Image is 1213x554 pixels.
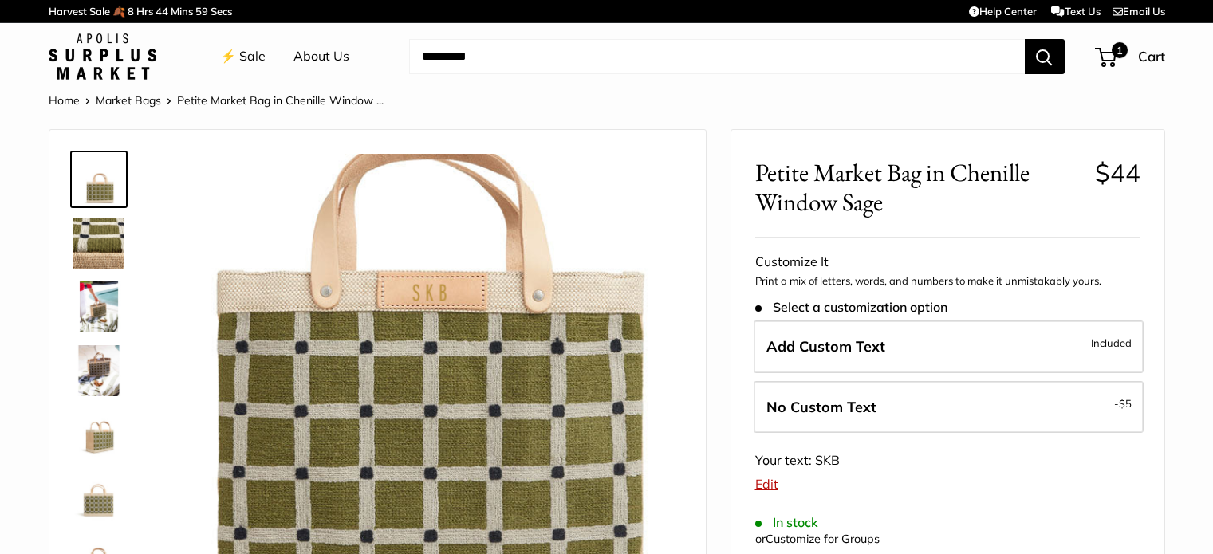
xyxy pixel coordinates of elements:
label: Leave Blank [754,381,1144,434]
a: Customize for Groups [766,532,880,546]
a: Help Center [969,5,1037,18]
span: Add Custom Text [766,337,885,356]
a: ⚡️ Sale [220,45,266,69]
span: 8 [128,5,134,18]
img: Petite Market Bag in Chenille Window Sage [73,281,124,332]
span: $44 [1095,157,1140,188]
img: Petite Market Bag in Chenille Window Sage [73,154,124,205]
span: Cart [1138,48,1165,65]
span: 59 [195,5,208,18]
a: Petite Market Bag in Chenille Window Sage [70,342,128,399]
img: Petite Market Bag in Chenille Window Sage [73,345,124,396]
a: Petite Market Bag in Chenille Window Sage [70,406,128,463]
span: Petite Market Bag in Chenille Window ... [177,93,384,108]
div: Customize It [755,250,1140,274]
img: Petite Market Bag in Chenille Window Sage [73,409,124,460]
span: No Custom Text [766,398,876,416]
p: Print a mix of letters, words, and numbers to make it unmistakably yours. [755,273,1140,289]
span: Mins [171,5,193,18]
img: Petite Market Bag in Chenille Window Sage [73,473,124,524]
span: Included [1091,333,1132,352]
span: Select a customization option [755,300,947,315]
a: Petite Market Bag in Chenille Window Sage [70,470,128,527]
span: Secs [211,5,232,18]
a: Petite Market Bag in Chenille Window Sage [70,151,128,208]
img: Apolis: Surplus Market [49,33,156,80]
a: Home [49,93,80,108]
span: $5 [1119,397,1132,410]
button: Search [1025,39,1065,74]
nav: Breadcrumb [49,90,384,111]
img: Petite Market Bag in Chenille Window Sage [73,218,124,269]
a: 1 Cart [1097,44,1165,69]
label: Add Custom Text [754,320,1144,373]
span: Hrs [136,5,153,18]
a: Email Us [1113,5,1165,18]
a: Text Us [1051,5,1100,18]
input: Search... [409,39,1025,74]
span: In stock [755,515,818,530]
div: or [755,528,880,550]
span: - [1114,394,1132,413]
a: Petite Market Bag in Chenille Window Sage [70,214,128,272]
a: Edit [755,476,778,492]
a: Market Bags [96,93,161,108]
span: 1 [1111,42,1127,58]
a: About Us [293,45,349,69]
span: Your text: SKB [755,452,840,468]
span: Petite Market Bag in Chenille Window Sage [755,158,1083,217]
span: 44 [156,5,168,18]
a: Petite Market Bag in Chenille Window Sage [70,278,128,336]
